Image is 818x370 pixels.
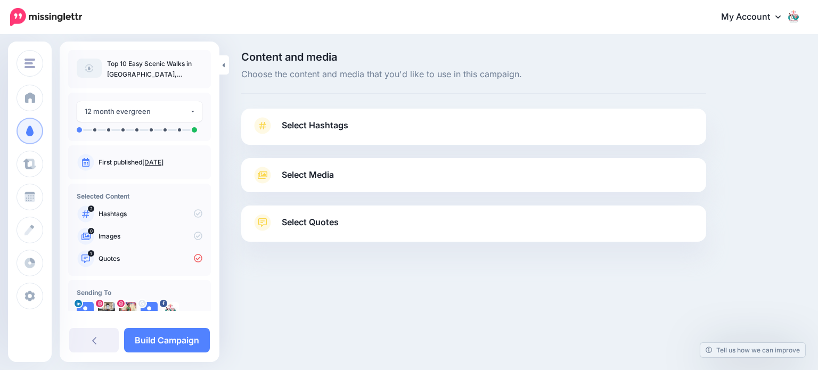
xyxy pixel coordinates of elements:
img: user_default_image.png [141,302,158,319]
img: 223274431_207235061409589_3165409955215223380_n-bsa143754.jpg [98,302,115,319]
img: user_default_image.png [77,302,94,319]
img: Missinglettr [10,8,82,26]
button: 12 month evergreen [77,101,202,122]
img: 377333075_215727291500431_3713558825676378526_n-bsa144510.jpg [119,302,136,319]
span: 0 [88,228,94,234]
a: Tell us how we can improve [700,343,805,357]
div: 12 month evergreen [85,105,190,118]
img: menu.png [24,59,35,68]
a: Select Hashtags [252,117,696,145]
a: My Account [710,4,802,30]
span: Select Hashtags [282,118,348,133]
a: [DATE] [142,158,163,166]
span: 2 [88,205,94,212]
p: Quotes [99,254,202,264]
span: Select Quotes [282,215,339,229]
span: Content and media [241,52,706,62]
img: 293739338_113555524758435_6240255962081998429_n-bsa143755.jpg [162,302,179,319]
img: article-default-image-icon.png [77,59,102,78]
p: Top 10 Easy Scenic Walks in [GEOGRAPHIC_DATA], [GEOGRAPHIC_DATA] [107,59,202,80]
h4: Selected Content [77,192,202,200]
h4: Sending To [77,289,202,297]
a: Select Media [252,167,696,184]
p: First published [99,158,202,167]
p: Images [99,232,202,241]
span: Select Media [282,168,334,182]
span: 1 [88,250,94,257]
a: Select Quotes [252,214,696,242]
span: Choose the content and media that you'd like to use in this campaign. [241,68,706,81]
p: Hashtags [99,209,202,219]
